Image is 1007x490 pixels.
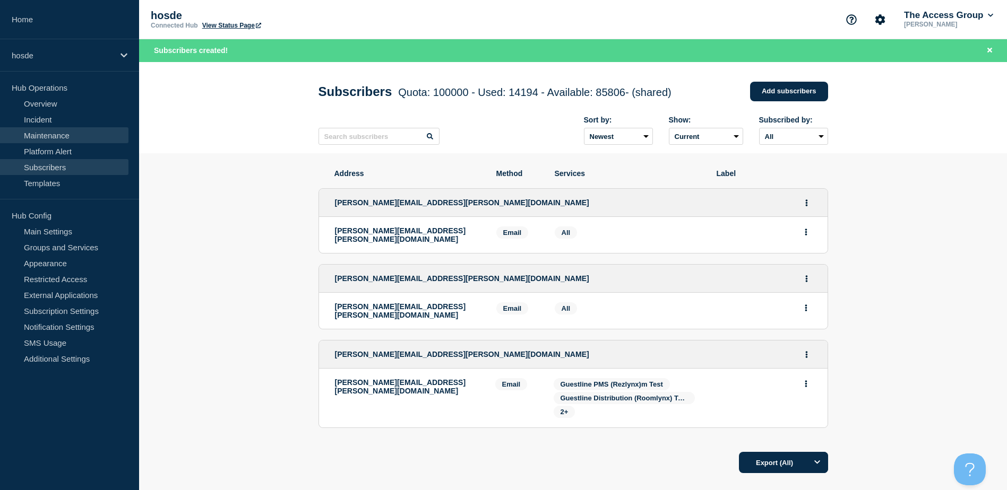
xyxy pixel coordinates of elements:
[12,51,114,60] p: hosde
[584,116,653,124] div: Sort by:
[902,21,995,28] p: [PERSON_NAME]
[496,302,529,314] span: Email
[954,453,986,485] iframe: Help Scout Beacon - Open
[807,452,828,473] button: Options
[800,195,813,211] button: Actions
[799,375,813,392] button: Actions
[840,8,863,31] button: Support
[561,394,688,402] span: Guestline Distribution (Roomlynx) Test
[799,300,813,316] button: Actions
[750,82,828,101] a: Add subscribers
[562,304,571,312] span: All
[759,128,828,145] select: Subscribed by
[319,84,672,99] h1: Subscribers
[561,380,663,388] span: Guestline PMS (Rezlynx)m Test
[319,128,440,145] input: Search subscribers
[669,128,743,145] select: Deleted
[495,378,528,390] span: Email
[202,22,261,29] a: View Status Page
[562,229,571,237] span: All
[335,226,480,243] p: [PERSON_NAME][EMAIL_ADDRESS][PERSON_NAME][DOMAIN_NAME]
[154,46,228,55] span: Subscribers created!
[335,378,479,395] p: [PERSON_NAME][EMAIL_ADDRESS][PERSON_NAME][DOMAIN_NAME]
[496,169,539,178] span: Method
[759,116,828,124] div: Subscribed by:
[669,116,743,124] div: Show:
[151,10,363,22] p: hosde
[334,169,480,178] span: Address
[398,86,671,98] span: Quota: 100000 - Used: 14194 - Available: 85806 - (shared)
[555,169,701,178] span: Services
[869,8,891,31] button: Account settings
[983,45,996,57] button: Close banner
[151,22,198,29] p: Connected Hub
[335,350,589,358] span: [PERSON_NAME][EMAIL_ADDRESS][PERSON_NAME][DOMAIN_NAME]
[902,10,995,21] button: The Access Group
[561,408,569,416] span: 2+
[335,198,589,207] span: [PERSON_NAME][EMAIL_ADDRESS][PERSON_NAME][DOMAIN_NAME]
[584,128,653,145] select: Sort by
[800,270,813,287] button: Actions
[496,226,529,239] span: Email
[799,224,813,240] button: Actions
[717,169,812,178] span: Label
[739,452,828,473] button: Export (All)
[800,346,813,363] button: Actions
[335,302,480,319] p: [PERSON_NAME][EMAIL_ADDRESS][PERSON_NAME][DOMAIN_NAME]
[335,274,589,283] span: [PERSON_NAME][EMAIL_ADDRESS][PERSON_NAME][DOMAIN_NAME]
